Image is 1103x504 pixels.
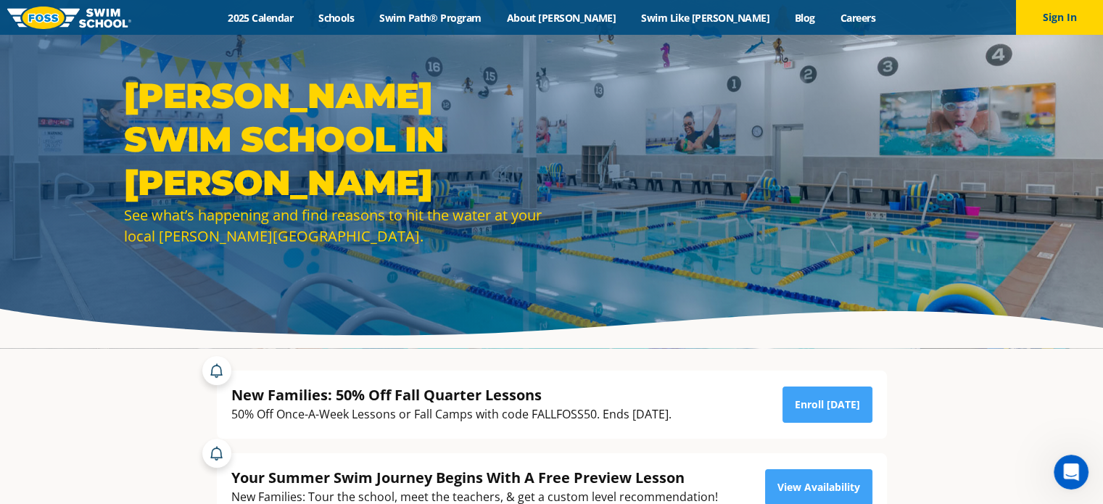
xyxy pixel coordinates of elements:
img: FOSS Swim School Logo [7,7,131,29]
a: Careers [827,11,888,25]
div: 50% Off Once-A-Week Lessons or Fall Camps with code FALLFOSS50. Ends [DATE]. [231,405,672,424]
a: Swim Path® Program [367,11,494,25]
iframe: Intercom live chat [1054,455,1088,489]
a: Blog [782,11,827,25]
a: Swim Like [PERSON_NAME] [629,11,782,25]
a: 2025 Calendar [215,11,306,25]
a: About [PERSON_NAME] [494,11,629,25]
h1: [PERSON_NAME] Swim School in [PERSON_NAME] [124,74,545,205]
div: New Families: 50% Off Fall Quarter Lessons [231,385,672,405]
div: See what’s happening and find reasons to hit the water at your local [PERSON_NAME][GEOGRAPHIC_DATA]. [124,205,545,247]
div: Your Summer Swim Journey Begins With A Free Preview Lesson [231,468,718,487]
a: Schools [306,11,367,25]
a: Enroll [DATE] [782,387,872,423]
